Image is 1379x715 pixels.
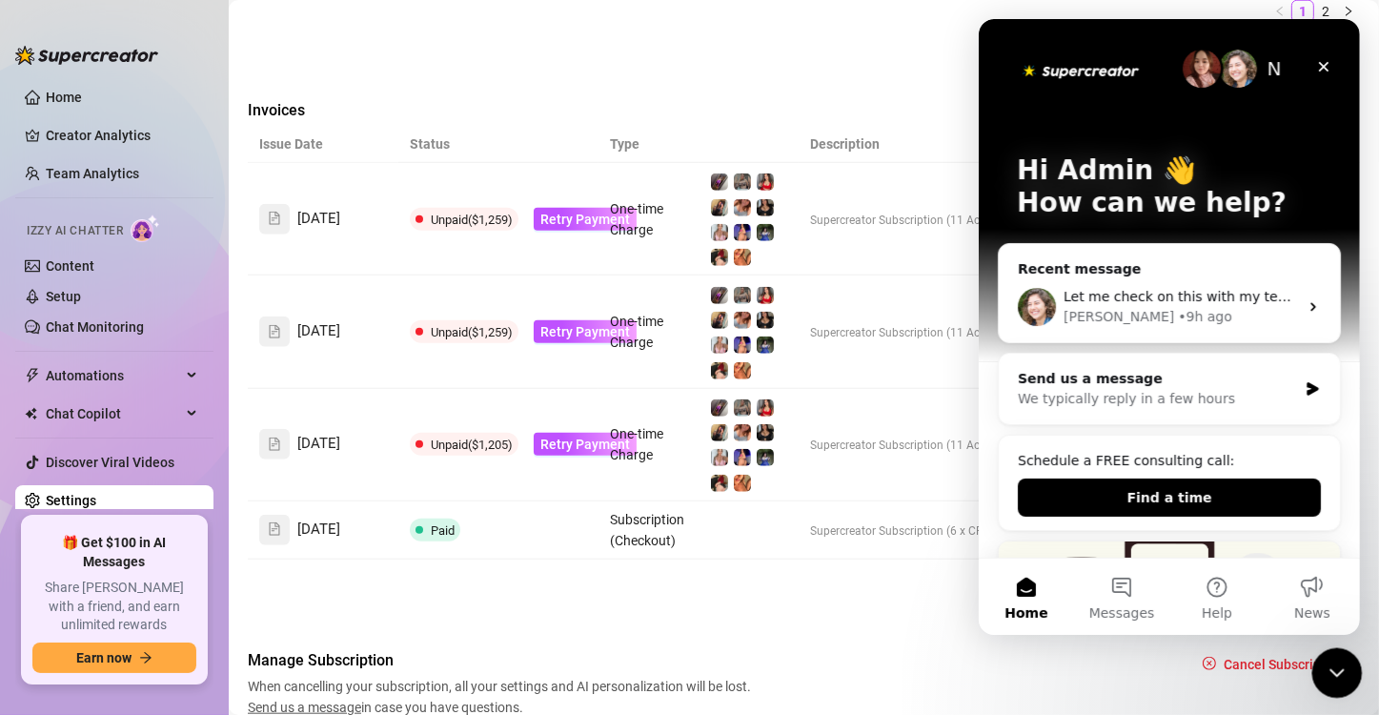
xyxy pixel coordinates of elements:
img: Madi VIP [757,424,774,441]
a: Content [46,258,94,274]
a: Creator Analytics [46,120,198,151]
span: Cancel Subscription [1224,657,1345,672]
img: 𝓟𝓻𝓲𝓷𝓬𝓮𝓼𝓼 [734,312,751,329]
a: Team Analytics [46,166,139,181]
iframe: Intercom live chat [979,19,1360,635]
span: Share [PERSON_NAME] with a friend, and earn unlimited rewards [32,579,196,635]
img: logo-BBDzfeDw.svg [15,46,158,65]
div: Close [328,31,362,65]
span: file-text [268,325,281,338]
span: Unpaid ($1,205) [431,438,513,452]
img: Envy Kells [734,287,751,304]
span: [DATE] [297,320,340,343]
img: Jade VIP [711,199,728,216]
span: Retry Payment [540,324,630,339]
span: left [1274,6,1286,17]
img: Jade FREE [711,287,728,304]
span: Automations [46,360,181,391]
span: Unpaid ($1,259) [431,213,513,227]
img: 𝓟𝓻𝓲𝓷𝓬𝓮𝓼𝓼 [734,199,751,216]
div: We typically reply in a few hours [39,370,318,390]
img: Coochie [757,224,774,241]
span: Let me check on this with my team for you, I'll get back to you as soon as I have an update. [85,270,700,285]
span: [DATE] [297,519,340,541]
span: Subscription (Checkout) [610,512,684,548]
img: Frenchie [734,249,751,266]
div: [PERSON_NAME] [85,288,195,308]
img: Jade VIP [711,312,728,329]
div: Schedule a FREE consulting call: [39,432,342,452]
img: Coochie [757,449,774,466]
button: Cancel Subscription [1187,649,1360,680]
span: arrow-right [139,651,152,664]
span: file-text [268,438,281,451]
img: 𝓟𝓻𝓲𝓷𝓬𝓮𝓼𝓼 [734,424,751,441]
span: Chat Copilot [46,398,181,429]
img: Chyna [734,449,751,466]
span: Manage Subscription [248,649,757,672]
span: right [1343,6,1354,17]
span: One-time Charge [610,314,663,350]
button: Find a time [39,460,342,498]
button: News [286,540,381,616]
th: Status [398,126,598,163]
span: Izzy AI Chatter [27,222,123,240]
th: Issue Date [248,126,398,163]
a: Discover Viral Videos [46,455,174,470]
span: Retry Payment [540,437,630,452]
span: Help [223,587,253,601]
span: file-text [268,212,281,225]
img: Frenchie [734,475,751,492]
img: Chyna [734,337,751,354]
th: Type [598,126,699,163]
button: Retry Payment [534,320,637,343]
div: Send us a message [39,350,318,370]
span: Unpaid ($1,259) [431,325,513,339]
img: 🚀 New Release: Like & Comment Bumps [20,522,361,656]
button: Retry Payment [534,433,637,456]
span: 🎁 Get $100 in AI Messages [32,534,196,571]
a: Setup [46,289,81,304]
img: Envy Kells [734,399,751,417]
a: 2 [1315,1,1336,22]
button: Earn nowarrow-right [32,643,196,673]
div: • 9h ago [199,288,253,308]
span: Earn now [76,650,132,665]
img: JessieMay [711,249,728,266]
img: Chat Copilot [25,407,37,420]
span: [DATE] [297,433,340,456]
button: Messages [95,540,191,616]
th: Description [799,126,1200,163]
img: Chyna [734,224,751,241]
img: JessieMay [711,475,728,492]
span: One-time Charge [610,426,663,462]
img: Jade VIP [711,424,728,441]
img: Lana [711,449,728,466]
span: Messages [111,587,176,601]
img: Madi FREE [757,399,774,417]
img: Jade FREE [711,174,728,191]
button: Help [191,540,286,616]
img: JessieMay [711,362,728,379]
a: Home [46,90,82,105]
img: Envy Kells [734,174,751,191]
img: Madi VIP [757,199,774,216]
span: file-text [268,522,281,536]
span: Paid [431,523,455,538]
span: Home [26,587,69,601]
img: Lana [711,337,728,354]
img: Coochie [757,337,774,354]
img: Madi FREE [757,287,774,304]
span: News [315,587,352,601]
iframe: Intercom live chat [1312,648,1363,699]
span: [DATE] [297,208,340,231]
img: Madi FREE [757,174,774,191]
span: Send us a message [248,700,361,715]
